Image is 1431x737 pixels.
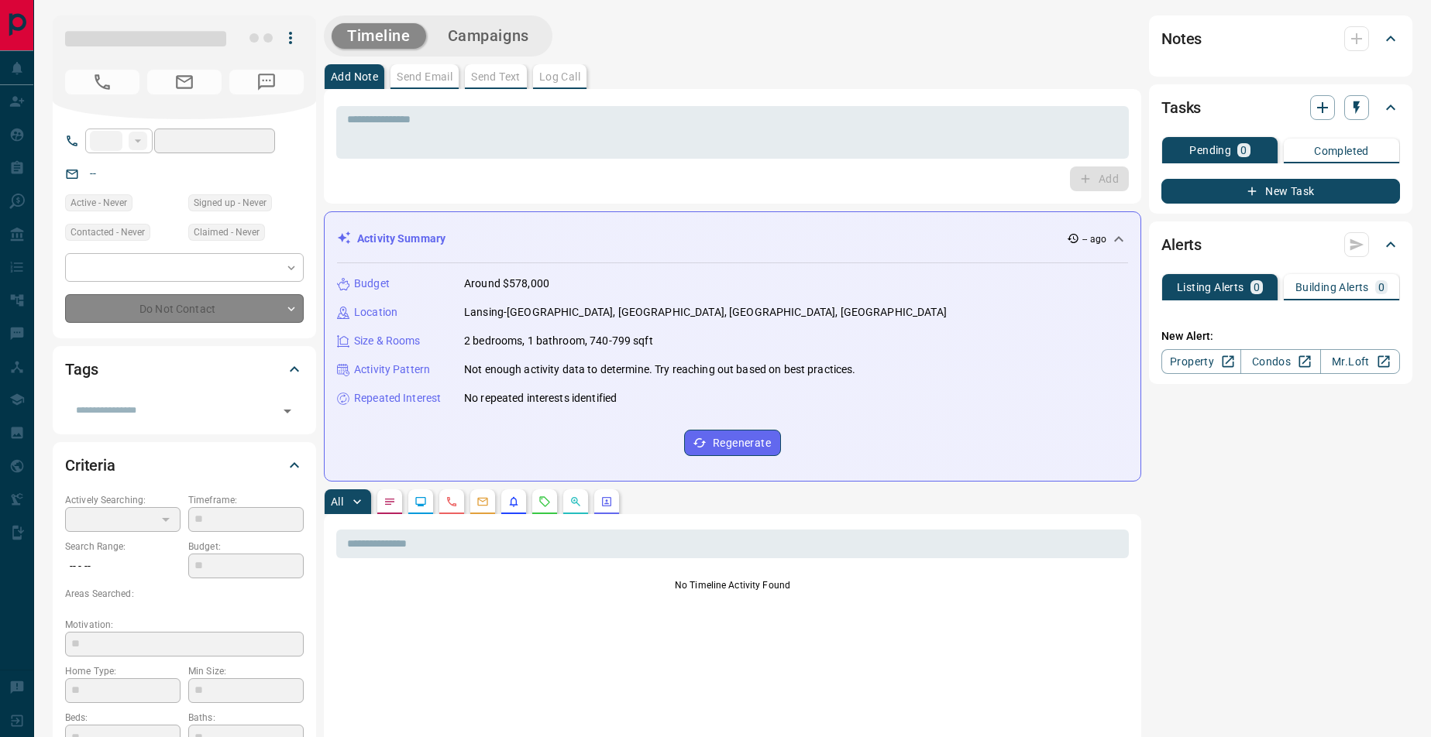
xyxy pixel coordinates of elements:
[1161,179,1400,204] button: New Task
[354,304,397,321] p: Location
[188,540,304,554] p: Budget:
[188,493,304,507] p: Timeframe:
[1378,282,1385,293] p: 0
[331,71,378,82] p: Add Note
[464,304,947,321] p: Lansing-[GEOGRAPHIC_DATA], [GEOGRAPHIC_DATA], [GEOGRAPHIC_DATA], [GEOGRAPHIC_DATA]
[194,225,260,240] span: Claimed - Never
[277,400,298,422] button: Open
[1161,95,1201,120] h2: Tasks
[65,447,304,484] div: Criteria
[188,664,304,678] p: Min Size:
[337,225,1128,253] div: Activity Summary-- ago
[354,333,421,349] p: Size & Rooms
[65,453,115,478] h2: Criteria
[65,357,98,382] h2: Tags
[65,493,181,507] p: Actively Searching:
[464,276,549,292] p: Around $578,000
[1161,328,1400,345] p: New Alert:
[1161,232,1202,257] h2: Alerts
[65,664,181,678] p: Home Type:
[507,495,520,508] svg: Listing Alerts
[432,23,545,49] button: Campaigns
[464,362,856,378] p: Not enough activity data to determine. Try reaching out based on best practices.
[1295,282,1369,293] p: Building Alerts
[1177,282,1244,293] p: Listing Alerts
[476,495,489,508] svg: Emails
[1254,282,1260,293] p: 0
[415,495,427,508] svg: Lead Browsing Activity
[65,587,304,601] p: Areas Searched:
[332,23,426,49] button: Timeline
[65,351,304,388] div: Tags
[464,390,617,406] p: No repeated interests identified
[1240,349,1320,374] a: Condos
[194,195,267,211] span: Signed up - Never
[354,390,441,406] p: Repeated Interest
[538,495,551,508] svg: Requests
[684,430,781,456] button: Regenerate
[147,70,222,94] span: No Email
[1240,145,1247,156] p: 0
[71,225,145,240] span: Contacted - Never
[384,495,396,508] svg: Notes
[65,70,139,94] span: No Number
[445,495,458,508] svg: Calls
[1161,349,1241,374] a: Property
[90,167,96,180] a: --
[71,195,127,211] span: Active - Never
[464,333,653,349] p: 2 bedrooms, 1 bathroom, 740-799 sqft
[1161,20,1400,57] div: Notes
[65,618,304,632] p: Motivation:
[354,362,430,378] p: Activity Pattern
[1161,89,1400,126] div: Tasks
[229,70,304,94] span: No Number
[1314,146,1369,156] p: Completed
[65,540,181,554] p: Search Range:
[336,578,1129,592] p: No Timeline Activity Found
[1161,226,1400,263] div: Alerts
[1161,26,1202,51] h2: Notes
[357,231,445,247] p: Activity Summary
[188,711,304,725] p: Baths:
[1189,145,1231,156] p: Pending
[1082,232,1106,246] p: -- ago
[1320,349,1400,374] a: Mr.Loft
[569,495,582,508] svg: Opportunities
[65,294,304,323] div: Do Not Contact
[600,495,613,508] svg: Agent Actions
[65,711,181,725] p: Beds:
[354,276,390,292] p: Budget
[331,496,343,507] p: All
[65,554,181,579] p: -- - --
